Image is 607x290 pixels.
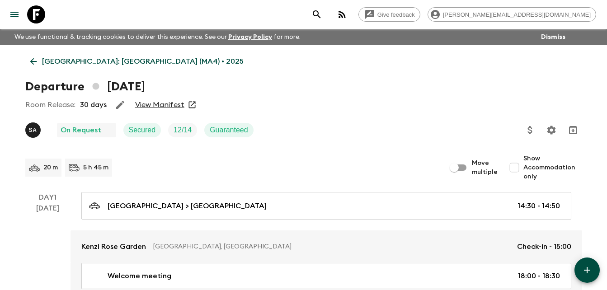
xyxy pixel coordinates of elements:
p: On Request [61,125,101,136]
p: 30 days [80,99,107,110]
button: SA [25,122,42,138]
span: Give feedback [372,11,420,18]
span: Show Accommodation only [523,154,582,181]
span: Move multiple [472,159,498,177]
p: Secured [129,125,156,136]
a: Privacy Policy [228,34,272,40]
span: [PERSON_NAME][EMAIL_ADDRESS][DOMAIN_NAME] [438,11,596,18]
p: 18:00 - 18:30 [518,271,560,281]
button: search adventures [308,5,326,23]
button: Dismiss [539,31,568,43]
p: Check-in - 15:00 [517,241,571,252]
a: Kenzi Rose Garden[GEOGRAPHIC_DATA], [GEOGRAPHIC_DATA]Check-in - 15:00 [71,230,582,263]
p: We use functional & tracking cookies to deliver this experience. See our for more. [11,29,304,45]
div: Secured [123,123,161,137]
p: Day 1 [25,192,71,203]
div: [PERSON_NAME][EMAIL_ADDRESS][DOMAIN_NAME] [428,7,596,22]
p: Room Release: [25,99,75,110]
p: Guaranteed [210,125,248,136]
a: [GEOGRAPHIC_DATA]: [GEOGRAPHIC_DATA] (MA4) • 2025 [25,52,249,70]
button: menu [5,5,24,23]
button: Archive (Completed, Cancelled or Unsynced Departures only) [564,121,582,139]
h1: Departure [DATE] [25,78,145,96]
a: [GEOGRAPHIC_DATA] > [GEOGRAPHIC_DATA]14:30 - 14:50 [81,192,571,220]
p: [GEOGRAPHIC_DATA]: [GEOGRAPHIC_DATA] (MA4) • 2025 [42,56,244,67]
button: Update Price, Early Bird Discount and Costs [521,121,539,139]
p: 20 m [43,163,58,172]
a: Welcome meeting18:00 - 18:30 [81,263,571,289]
p: 12 / 14 [174,125,192,136]
p: Welcome meeting [108,271,171,281]
div: Trip Fill [168,123,197,137]
p: [GEOGRAPHIC_DATA] > [GEOGRAPHIC_DATA] [108,201,267,211]
p: 5 h 45 m [83,163,108,172]
a: Give feedback [358,7,420,22]
p: Kenzi Rose Garden [81,241,146,252]
span: Samir Achahri [25,125,42,132]
button: Settings [542,121,560,139]
a: View Manifest [135,100,184,109]
p: S A [29,126,37,134]
p: [GEOGRAPHIC_DATA], [GEOGRAPHIC_DATA] [153,242,510,251]
p: 14:30 - 14:50 [518,201,560,211]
